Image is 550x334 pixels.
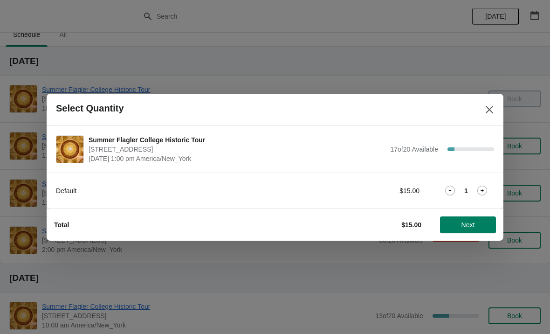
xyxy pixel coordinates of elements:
span: 17 of 20 Available [390,146,438,153]
img: Summer Flagler College Historic Tour | 74 King Street, St. Augustine, FL, USA | August 10 | 1:00 ... [56,136,83,163]
span: Next [461,221,475,229]
strong: $15.00 [401,221,421,229]
div: Default [56,186,315,195]
button: Close [481,101,498,118]
button: Next [440,216,496,233]
strong: Total [54,221,69,229]
h2: Select Quantity [56,103,124,114]
span: [STREET_ADDRESS] [89,145,385,154]
span: Summer Flagler College Historic Tour [89,135,385,145]
strong: 1 [464,186,468,195]
span: [DATE] 1:00 pm America/New_York [89,154,385,163]
div: $15.00 [333,186,419,195]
